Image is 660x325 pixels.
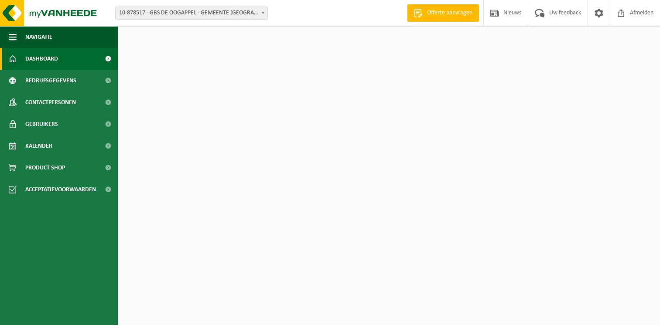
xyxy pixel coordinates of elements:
[425,9,475,17] span: Offerte aanvragen
[25,135,52,157] span: Kalender
[116,7,267,19] span: 10-878517 - GBS DE OOGAPPEL - GEMEENTE BEVEREN - KOSTENPLAATS 46 - VRASENE
[25,113,58,135] span: Gebruikers
[25,91,76,113] span: Contactpersonen
[407,4,479,22] a: Offerte aanvragen
[25,70,76,91] span: Bedrijfsgegevens
[25,26,52,48] span: Navigatie
[25,48,58,70] span: Dashboard
[25,157,65,179] span: Product Shop
[25,179,96,200] span: Acceptatievoorwaarden
[115,7,268,20] span: 10-878517 - GBS DE OOGAPPEL - GEMEENTE BEVEREN - KOSTENPLAATS 46 - VRASENE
